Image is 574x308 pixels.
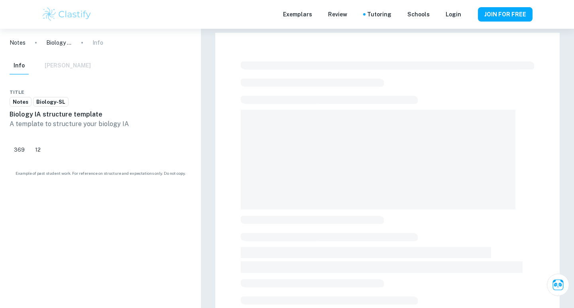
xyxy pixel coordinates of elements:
[468,12,472,16] button: Help and Feedback
[33,97,69,107] a: Biology-SL
[10,170,191,176] span: Example of past student work. For reference on structure and expectations only. Do not copy.
[407,10,430,19] a: Schools
[10,89,24,96] span: Title
[161,87,167,97] div: Share
[41,6,92,22] img: Clastify logo
[10,146,29,154] span: 369
[446,10,461,19] a: Login
[92,38,103,47] p: Info
[169,87,175,97] div: Download
[33,98,68,106] span: Biology-SL
[31,146,45,154] span: 12
[10,110,191,119] h6: Biology IA structure template
[177,87,183,97] div: Bookmark
[478,7,533,22] button: JOIN FOR FREE
[10,97,31,107] a: Notes
[10,57,29,75] button: Info
[10,98,31,106] span: Notes
[10,143,29,156] div: Like
[31,143,45,156] div: Dislike
[46,38,72,47] p: Biology IA structure template
[10,119,191,129] p: A template to structure your biology IA
[10,38,26,47] a: Notes
[367,10,391,19] a: Tutoring
[547,274,569,296] button: Ask Clai
[328,10,347,19] p: Review
[185,87,191,97] div: Report issue
[283,10,312,19] p: Exemplars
